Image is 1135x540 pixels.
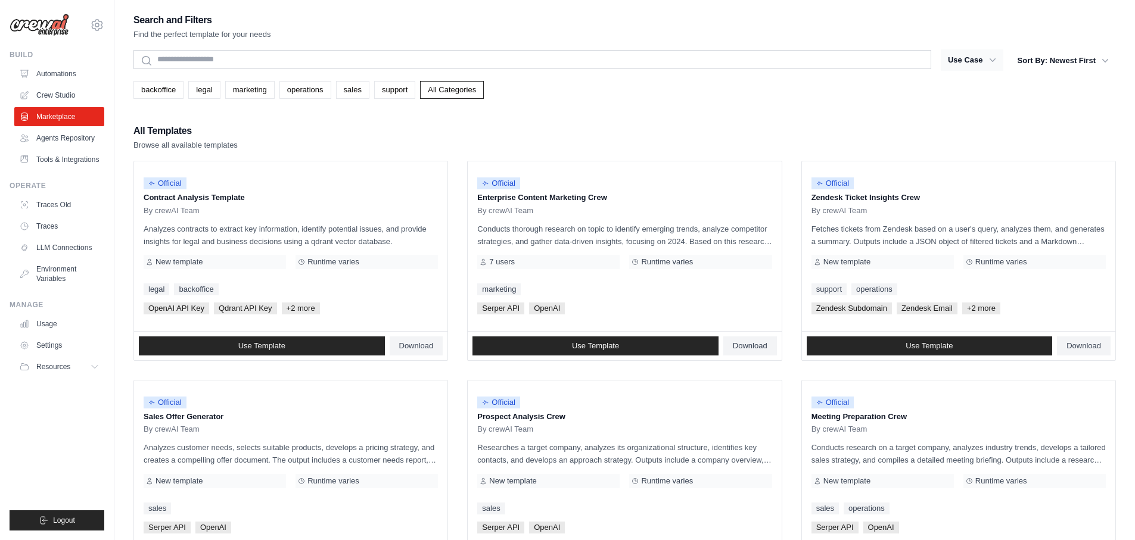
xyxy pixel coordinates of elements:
span: Official [477,397,520,408]
span: +2 more [962,302,1000,314]
span: Use Template [906,341,953,351]
a: support [374,81,415,99]
p: Analyzes customer needs, selects suitable products, develops a pricing strategy, and creates a co... [144,441,438,466]
a: Usage [14,314,104,333]
span: By crewAI Team [811,424,867,434]
div: Build [10,50,104,60]
h2: All Templates [133,123,238,139]
span: By crewAI Team [477,206,533,216]
span: Official [811,177,854,189]
span: Use Template [238,341,285,351]
a: Environment Variables [14,260,104,288]
a: Traces [14,217,104,236]
a: Agents Repository [14,129,104,148]
a: marketing [225,81,275,99]
a: sales [477,502,505,514]
a: legal [188,81,220,99]
a: Crew Studio [14,86,104,105]
span: Zendesk Email [897,302,957,314]
span: OpenAI [529,522,565,533]
button: Sort By: Newest First [1010,50,1116,71]
a: operations [279,81,331,99]
a: All Categories [420,81,484,99]
a: backoffice [133,81,184,99]
p: Browse all available templates [133,139,238,151]
span: Runtime varies [975,476,1027,486]
img: Logo [10,14,69,36]
span: Official [811,397,854,408]
a: marketing [477,283,521,295]
a: Download [1057,336,1111,355]
a: Use Template [472,336,719,355]
p: Fetches tickets from Zendesk based on a user's query, analyzes them, and generates a summary. Out... [811,223,1106,248]
p: Meeting Preparation Crew [811,411,1106,423]
span: Runtime varies [307,257,359,267]
span: OpenAI [195,522,231,533]
span: New template [489,476,536,486]
a: Use Template [807,336,1053,355]
a: Marketplace [14,107,104,126]
span: Logout [53,516,75,525]
a: Traces Old [14,195,104,214]
p: Researches a target company, analyzes its organizational structure, identifies key contacts, and ... [477,441,772,466]
a: operations [851,283,897,295]
span: New template [823,257,870,267]
button: Resources [14,357,104,376]
span: OpenAI [529,302,565,314]
span: Use Template [572,341,619,351]
p: Find the perfect template for your needs [133,29,271,40]
a: Download [723,336,777,355]
p: Analyzes contracts to extract key information, identify potential issues, and provide insights fo... [144,223,438,248]
span: Runtime varies [641,257,693,267]
span: Serper API [144,522,191,533]
a: Download [390,336,443,355]
span: Serper API [811,522,859,533]
a: Automations [14,64,104,83]
span: Download [399,341,434,351]
span: New template [823,476,870,486]
a: sales [336,81,369,99]
p: Sales Offer Generator [144,411,438,423]
span: Zendesk Subdomain [811,302,892,314]
span: Runtime varies [307,476,359,486]
a: Use Template [139,336,385,355]
p: Zendesk Ticket Insights Crew [811,192,1106,204]
p: Conducts thorough research on topic to identify emerging trends, analyze competitor strategies, a... [477,223,772,248]
span: Official [144,397,186,408]
div: Manage [10,300,104,310]
span: +2 more [282,302,320,314]
span: By crewAI Team [811,206,867,216]
p: Conducts research on a target company, analyzes industry trends, develops a tailored sales strate... [811,441,1106,466]
a: Settings [14,336,104,355]
span: New template [156,257,203,267]
span: Download [733,341,767,351]
div: Operate [10,181,104,191]
span: Resources [36,362,70,372]
span: By crewAI Team [477,424,533,434]
p: Prospect Analysis Crew [477,411,772,423]
a: operations [844,502,890,514]
button: Logout [10,510,104,530]
span: Download [1066,341,1101,351]
h2: Search and Filters [133,12,271,29]
span: By crewAI Team [144,424,200,434]
span: Runtime varies [641,476,693,486]
span: Official [144,177,186,189]
a: Tools & Integrations [14,150,104,169]
a: backoffice [174,283,218,295]
span: New template [156,476,203,486]
span: OpenAI API Key [144,302,209,314]
p: Enterprise Content Marketing Crew [477,192,772,204]
span: Qdrant API Key [214,302,277,314]
a: legal [144,283,169,295]
span: Serper API [477,522,524,533]
button: Use Case [941,49,1003,71]
a: LLM Connections [14,238,104,257]
span: By crewAI Team [144,206,200,216]
span: Runtime varies [975,257,1027,267]
span: 7 users [489,257,515,267]
p: Contract Analysis Template [144,192,438,204]
span: Official [477,177,520,189]
a: sales [811,502,839,514]
a: support [811,283,847,295]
